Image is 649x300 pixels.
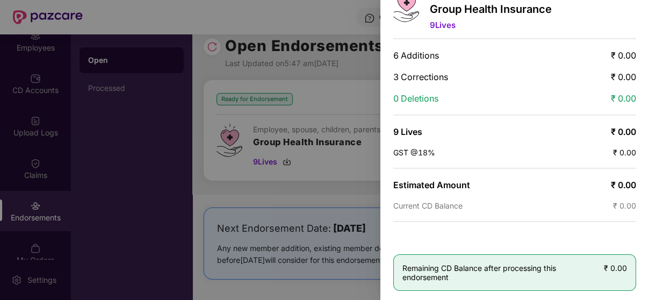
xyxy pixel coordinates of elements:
span: Current CD Balance [393,201,463,210]
span: 6 Additions [393,50,439,61]
span: Remaining CD Balance after processing this endorsement [402,263,604,282]
span: ₹ 0.00 [611,126,636,137]
p: Group Health Insurance [430,3,557,16]
span: GST @18% [393,148,435,157]
span: 9 Lives [393,126,422,137]
span: ₹ 0.00 [611,72,636,82]
span: 0 Deletions [393,93,438,104]
span: 9 Lives [430,20,456,30]
span: ₹ 0.00 [613,148,636,157]
span: ₹ 0.00 [613,201,636,210]
span: ₹ 0.00 [604,263,627,273]
span: Estimated Amount [393,180,470,190]
span: ₹ 0.00 [611,180,636,190]
span: ₹ 0.00 [611,50,636,61]
span: 3 Corrections [393,72,448,82]
span: ₹ 0.00 [611,93,636,104]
